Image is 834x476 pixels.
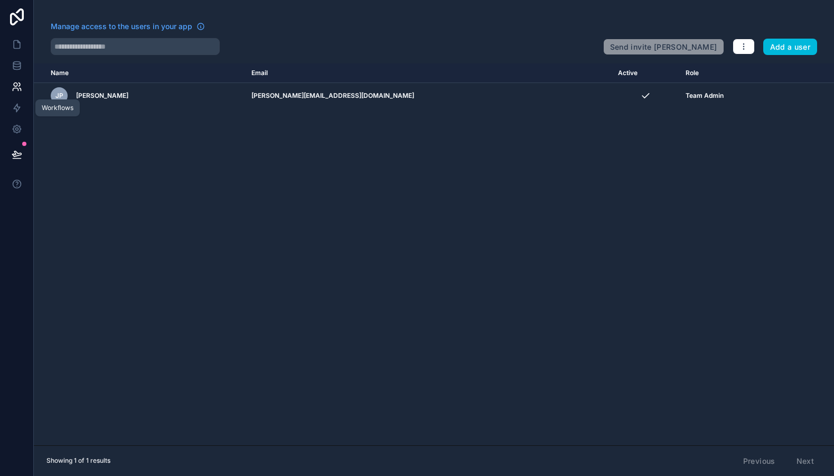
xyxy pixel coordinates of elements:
[245,83,612,109] td: [PERSON_NAME][EMAIL_ADDRESS][DOMAIN_NAME]
[76,91,128,100] span: [PERSON_NAME]
[679,63,785,83] th: Role
[42,104,73,112] div: Workflows
[245,63,612,83] th: Email
[46,456,110,465] span: Showing 1 of 1 results
[55,91,63,100] span: JP
[51,21,205,32] a: Manage access to the users in your app
[612,63,679,83] th: Active
[686,91,724,100] span: Team Admin
[51,21,192,32] span: Manage access to the users in your app
[763,39,818,56] button: Add a user
[34,63,245,83] th: Name
[34,63,834,445] div: scrollable content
